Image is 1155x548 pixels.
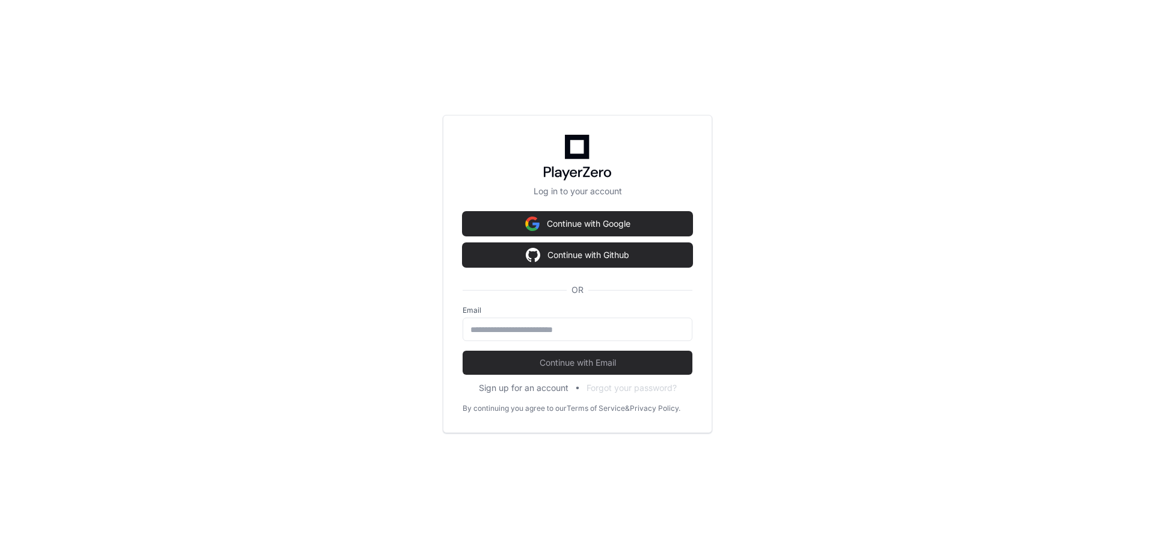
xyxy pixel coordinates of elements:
span: Continue with Email [463,357,692,369]
label: Email [463,306,692,315]
img: Sign in with google [526,243,540,267]
button: Sign up for an account [479,382,568,394]
a: Terms of Service [567,404,625,413]
div: By continuing you agree to our [463,404,567,413]
button: Continue with Google [463,212,692,236]
button: Forgot your password? [587,382,677,394]
img: Sign in with google [525,212,540,236]
a: Privacy Policy. [630,404,680,413]
div: & [625,404,630,413]
span: OR [567,284,588,296]
button: Continue with Email [463,351,692,375]
button: Continue with Github [463,243,692,267]
p: Log in to your account [463,185,692,197]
